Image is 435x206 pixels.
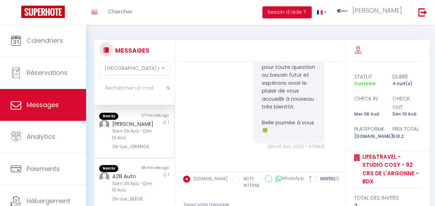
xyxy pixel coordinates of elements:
[112,172,154,181] div: A2B Auto
[21,6,65,18] img: Super Booking
[168,120,169,125] span: 1
[350,133,388,140] div: [DOMAIN_NAME]
[388,81,426,87] div: 4 nuit(s)
[253,143,324,150] div: Dim 10 Aoû. 2025 - 07:08:21
[388,94,426,111] div: check out
[240,176,260,189] label: NOTE INTERNE
[27,164,60,173] span: Paiements
[27,132,55,141] span: Analytics
[388,133,426,140] div: 518.2
[350,72,388,81] div: statut
[317,176,335,183] label: RAPPEL
[354,194,421,202] div: total des invités
[99,165,118,172] span: Non lu
[360,153,421,186] a: Life&travel - Studio Cosy - 92 crs de l'argonne - BDX
[108,8,132,15] span: Chercher
[112,120,154,128] div: [PERSON_NAME]
[99,120,109,130] img: ...
[418,8,427,17] img: logout
[168,172,169,177] span: 1
[352,6,402,15] span: [PERSON_NAME]
[112,195,154,202] div: Ze-Lux_BLEUE
[99,172,109,182] img: ...
[388,125,426,133] div: Prix total
[262,6,312,18] button: Besoin d'aide ?
[350,111,388,118] div: Mer 06 Aoû
[112,181,154,194] div: Sam 09 Aoû - Dim 10 Aoû
[112,143,154,150] div: Ze-Lux_ORANGE
[112,128,154,141] div: Sam 09 Aoû - Dim 10 Aoû
[337,9,348,12] img: ...
[27,36,63,45] span: Calendriers
[388,111,426,118] div: Dim 10 Aoû
[388,72,426,81] div: durée
[190,176,227,183] label: [DOMAIN_NAME]
[95,78,175,98] input: Rechercher un mot clé
[27,100,59,109] span: Messages
[134,113,174,120] div: 57 minutes ago
[27,196,70,205] span: Hébergement
[350,94,388,111] div: check in
[272,175,304,183] label: WhatsApp
[99,113,118,120] span: Non lu
[350,125,388,133] div: Plateforme
[354,81,375,87] span: Confirmé
[113,42,149,58] h3: MESSAGES
[134,165,174,172] div: 58 minutes ago
[27,68,68,77] span: Réservations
